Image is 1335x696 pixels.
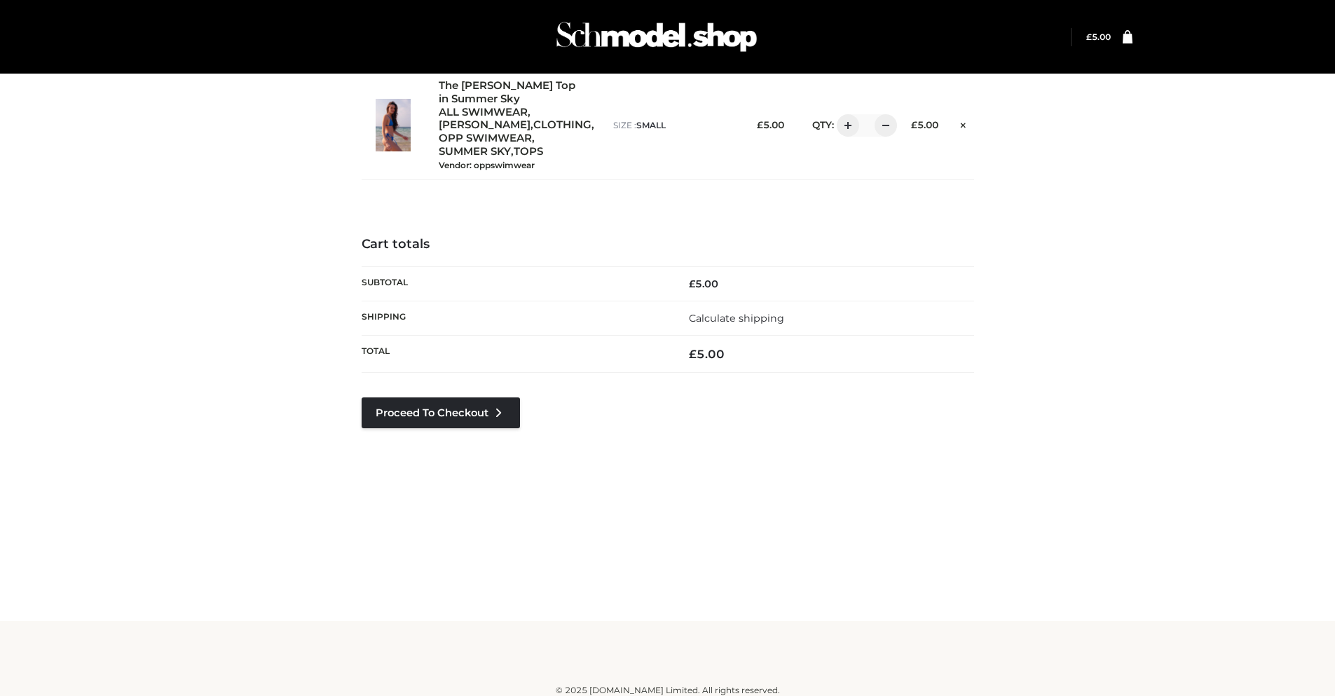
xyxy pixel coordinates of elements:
a: ALL SWIMWEAR [439,106,528,119]
span: £ [689,278,695,290]
h4: Cart totals [362,237,974,252]
bdi: 5.00 [689,278,718,290]
a: Calculate shipping [689,312,784,325]
bdi: 5.00 [1086,32,1111,42]
a: TOPS [514,145,543,158]
a: [PERSON_NAME] [439,118,530,132]
span: £ [1086,32,1092,42]
a: Remove this item [952,114,973,132]
bdi: 5.00 [757,119,784,130]
span: £ [911,119,917,130]
bdi: 5.00 [911,119,938,130]
a: OPP SWIMWEAR [439,132,532,145]
p: size : [613,119,733,132]
bdi: 5.00 [689,347,725,361]
a: Proceed to Checkout [362,397,520,428]
a: CLOTHING [533,118,591,132]
span: SMALL [636,120,666,130]
th: Total [362,336,668,373]
span: £ [757,119,763,130]
th: Subtotal [362,266,668,301]
a: SUMMER SKY [439,145,511,158]
div: QTY: [798,114,887,137]
img: Schmodel Admin 964 [552,9,762,64]
th: Shipping [362,301,668,336]
small: Vendor: oppswimwear [439,160,535,170]
a: £5.00 [1086,32,1111,42]
div: , , , , , [439,79,599,171]
a: The [PERSON_NAME] Top in Summer Sky [439,79,583,106]
span: £ [689,347,697,361]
